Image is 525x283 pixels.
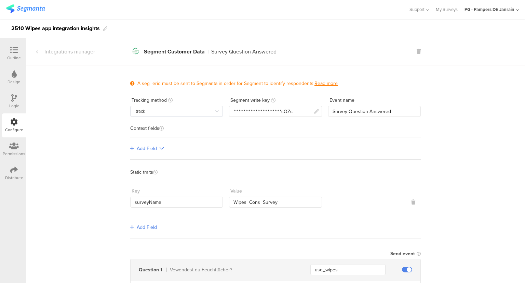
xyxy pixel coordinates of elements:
[310,264,386,275] input: Enter a key...
[137,145,157,152] span: Add Field
[130,106,223,117] input: Select tracking method...
[9,103,19,109] div: Logic
[144,49,205,54] div: Segment Customer Data
[5,127,23,133] div: Configure
[229,197,322,208] input: Enter value...
[328,106,421,117] input: Enter event name...
[139,266,162,273] div: Question 1
[8,79,21,85] div: Design
[11,23,100,34] div: 2510 Wipes app integration insights
[137,224,157,231] span: Add Field
[5,175,23,181] div: Distribute
[132,97,167,104] div: Tracking method
[230,187,242,195] div: Value
[6,4,45,13] img: segmanta logo
[211,49,277,54] div: Survey Question Answered
[409,6,425,13] span: Support
[170,266,294,273] div: Vewendest du Feuchttücher?
[137,80,338,87] div: A seg_erid must be sent to Segmanta in order for Segment to identify respondents.
[314,80,338,87] a: Read more
[465,6,514,13] div: PG - Pampers DE Janrain
[26,48,95,56] div: Integrations manager
[130,170,421,181] div: Static traits
[207,49,208,54] div: |
[7,55,21,61] div: Outline
[230,97,270,104] div: Segment write key
[130,197,223,208] input: Enter key...
[329,97,354,104] div: Event name
[3,151,25,157] div: Permissions
[132,187,140,195] div: Key
[130,126,421,137] div: Context fields
[390,250,415,257] div: Send event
